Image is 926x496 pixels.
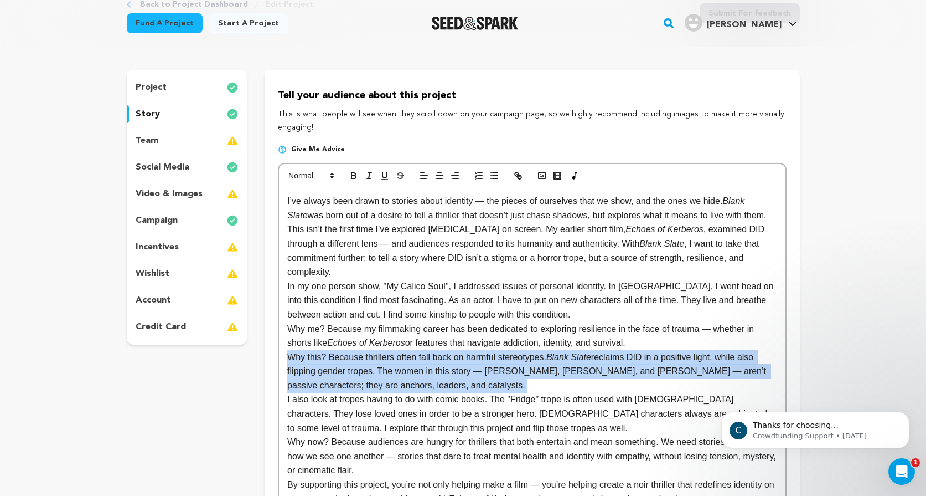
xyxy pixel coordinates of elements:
[291,145,345,154] span: Give me advice
[136,134,158,147] p: team
[127,212,247,229] button: campaign
[136,267,169,280] p: wishlist
[682,12,799,32] a: Steve B.'s Profile
[127,265,247,283] button: wishlist
[639,239,684,248] em: Blank Slate
[136,81,167,94] p: project
[127,79,247,96] button: project
[888,458,915,485] iframe: Intercom live chat
[136,294,171,307] p: account
[127,105,247,123] button: story
[127,185,247,203] button: video & images
[136,108,160,121] p: story
[227,187,238,201] img: warning-full.svg
[278,88,786,104] p: Tell your audience about this project
[685,14,702,32] img: user.png
[707,21,782,29] span: [PERSON_NAME]
[227,81,238,94] img: check-circle-full.svg
[136,214,178,227] p: campaign
[127,158,247,176] button: social media
[227,294,238,307] img: warning-full.svg
[287,279,777,322] p: In my one person show, "My Calico Soul", I addressed issues of personal identity. In [GEOGRAPHIC_...
[685,14,782,32] div: Steve B.'s Profile
[432,17,519,30] img: Seed&Spark Logo Dark Mode
[287,222,777,279] p: This isn’t the first time I’ve explored [MEDICAL_DATA] on screen. My earlier short film, , examin...
[287,435,777,478] p: Why now? Because audiences are hungry for thrillers that both entertain and mean something. We ne...
[227,241,238,254] img: warning-full.svg
[136,241,179,254] p: incentives
[625,224,703,234] em: Echoes of Kerberos
[127,292,247,309] button: account
[287,196,747,220] em: Blank Slate
[227,320,238,334] img: warning-full.svg
[136,320,186,334] p: credit card
[705,388,926,466] iframe: Intercom notifications message
[127,132,247,150] button: team
[136,161,189,174] p: social media
[327,338,405,347] em: Echoes of Kerberos
[911,458,920,467] span: 1
[227,108,238,121] img: check-circle-full.svg
[127,318,247,336] button: credit card
[209,13,288,33] a: Start a project
[227,267,238,280] img: warning-full.svg
[227,134,238,147] img: warning-full.svg
[432,17,519,30] a: Seed&Spark Homepage
[278,145,287,154] img: help-circle.svg
[136,187,203,201] p: video & images
[682,12,799,35] span: Steve B.'s Profile
[127,238,247,256] button: incentives
[127,13,203,33] a: Fund a project
[278,108,786,135] p: This is what people will see when they scroll down on your campaign page, so we highly recommend ...
[546,352,591,362] em: Blank Slate
[227,161,238,174] img: check-circle-full.svg
[287,392,777,435] p: I also look at tropes having to do with comic books. The "Fridge" trope is often used with [DEMOG...
[227,214,238,227] img: check-circle-full.svg
[287,194,777,222] p: I’ve always been drawn to stories about identity — the pieces of ourselves that we show, and the ...
[287,350,777,393] p: Why this? Because thrillers often fall back on harmful stereotypes. reclaims DID in a positive li...
[287,322,777,350] p: Why me? Because my filmmaking career has been dedicated to exploring resilience in the face of tr...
